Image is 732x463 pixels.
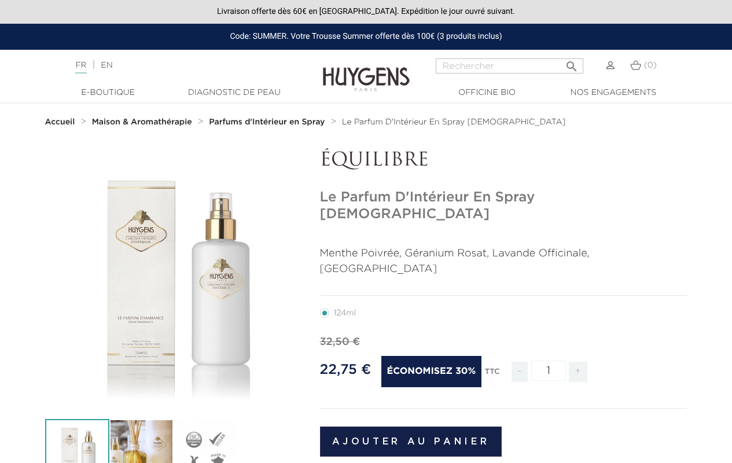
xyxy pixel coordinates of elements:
span: Le Parfum D'Intérieur En Spray [DEMOGRAPHIC_DATA] [342,118,566,126]
span: Économisez 30% [381,356,482,387]
strong: Maison & Aromathérapie [92,118,192,126]
button: Ajouter au panier [320,427,502,457]
a: E-Boutique [50,87,166,99]
a: Maison & Aromathérapie [92,117,195,127]
h1: Le Parfum D'Intérieur En Spray [DEMOGRAPHIC_DATA] [320,189,687,223]
label: 124ml [320,308,370,318]
a: EN [101,61,112,69]
a: Parfums d'Intérieur en Spray [209,117,328,127]
div: | [69,58,296,72]
i:  [565,56,579,70]
div: TTC [485,359,500,391]
button:  [561,55,582,71]
span: (0) [644,61,657,69]
img: Huygens [323,49,410,93]
p: Menthe Poivrée, Géranium Rosat, Lavande Officinale, [GEOGRAPHIC_DATA] [320,246,687,277]
strong: Accueil [45,118,75,126]
input: Quantité [531,361,566,381]
span: - [512,362,528,382]
a: Diagnostic de peau [176,87,292,99]
a: Officine Bio [429,87,545,99]
span: 32,50 € [320,337,361,347]
p: ÉQUILIBRE [320,150,687,172]
span: 22,75 € [320,363,371,377]
a: Accueil [45,117,78,127]
a: Le Parfum D'Intérieur En Spray [DEMOGRAPHIC_DATA] [342,117,566,127]
span: + [569,362,587,382]
a: Nos engagements [556,87,671,99]
input: Rechercher [436,58,583,74]
a: FR [75,61,86,74]
strong: Parfums d'Intérieur en Spray [209,118,325,126]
